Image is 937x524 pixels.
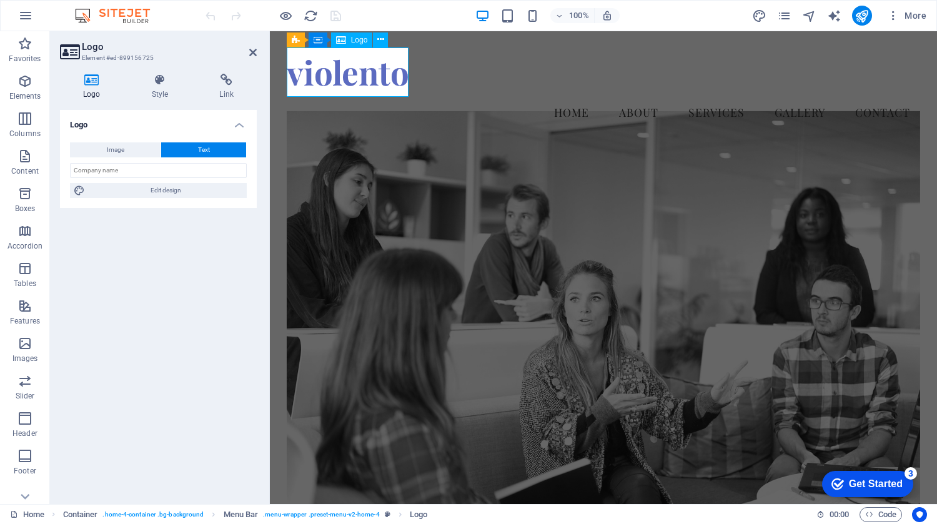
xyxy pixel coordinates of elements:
[10,6,101,32] div: Get Started 3 items remaining, 40% complete
[9,129,41,139] p: Columns
[882,6,931,26] button: More
[16,391,35,401] p: Slider
[816,507,850,522] h6: Session time
[351,36,368,44] span: Logo
[830,507,849,522] span: 00 00
[92,2,105,15] div: 3
[9,54,41,64] p: Favorites
[752,8,767,23] button: design
[63,507,428,522] nav: breadcrumb
[912,507,927,522] button: Usercentrics
[852,6,872,26] button: publish
[777,8,792,23] button: pages
[9,91,41,101] p: Elements
[802,8,817,23] button: navigator
[60,110,257,132] h4: Logo
[304,9,318,23] i: Reload page
[11,166,39,176] p: Content
[70,163,247,178] input: Company name
[161,142,246,157] button: Text
[10,507,44,522] a: Click to cancel selection. Double-click to open Pages
[89,183,243,198] span: Edit design
[569,8,589,23] h6: 100%
[7,241,42,251] p: Accordion
[865,507,896,522] span: Code
[855,9,869,23] i: Publish
[63,507,98,522] span: Click to select. Double-click to edit
[70,183,247,198] button: Edit design
[196,74,257,100] h4: Link
[14,466,36,476] p: Footer
[860,507,902,522] button: Code
[102,507,204,522] span: . home-4-container .bg-background
[602,10,613,21] i: On resize automatically adjust zoom level to fit chosen device.
[12,428,37,438] p: Header
[278,8,293,23] button: Click here to leave preview mode and continue editing
[198,142,210,157] span: Text
[72,8,166,23] img: Editor Logo
[60,74,129,100] h4: Logo
[838,510,840,519] span: :
[37,14,91,25] div: Get Started
[303,8,318,23] button: reload
[887,9,926,22] span: More
[10,316,40,326] p: Features
[82,41,257,52] h2: Logo
[107,142,124,157] span: Image
[550,8,595,23] button: 100%
[12,353,38,363] p: Images
[14,279,36,289] p: Tables
[827,8,842,23] button: text_generator
[70,142,161,157] button: Image
[15,204,36,214] p: Boxes
[129,74,197,100] h4: Style
[82,52,232,64] h3: Element #ed-899156725
[410,507,427,522] span: Click to select. Double-click to edit
[385,511,390,518] i: This element is a customizable preset
[263,507,379,522] span: . menu-wrapper .preset-menu-v2-home-4
[224,507,259,522] span: Click to select. Double-click to edit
